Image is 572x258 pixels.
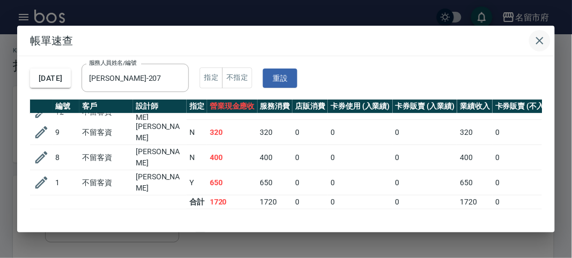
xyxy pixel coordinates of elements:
td: 不留客資 [79,145,133,170]
th: 客戶 [79,100,133,113]
td: 0 [393,120,458,145]
td: 650 [258,170,293,195]
td: 400 [207,145,258,170]
td: 320 [258,120,293,145]
td: 320 [207,120,258,145]
button: 指定 [200,67,223,88]
button: 不指定 [222,67,252,88]
td: 8 [53,145,79,170]
td: 0 [393,145,458,170]
td: 0 [292,195,328,209]
h2: 帳單速查 [17,26,555,56]
td: 不留客資 [79,120,133,145]
td: 400 [457,145,493,170]
td: 0 [292,145,328,170]
td: [PERSON_NAME] [133,145,187,170]
td: 0 [493,145,564,170]
td: N [187,120,207,145]
td: 0 [393,195,458,209]
button: [DATE] [30,69,71,88]
td: 320 [457,120,493,145]
th: 業績收入 [457,100,493,113]
td: 0 [493,195,564,209]
td: Y [187,170,207,195]
th: 卡券販賣 (入業績) [393,100,458,113]
td: 0 [328,145,393,170]
button: 重設 [263,69,297,88]
td: 0 [328,170,393,195]
td: 400 [258,145,293,170]
th: 店販消費 [292,100,328,113]
td: 0 [328,120,393,145]
td: 1720 [457,195,493,209]
th: 編號 [53,100,79,113]
td: 0 [493,120,564,145]
th: 設計師 [133,100,187,113]
td: N [187,145,207,170]
td: 650 [457,170,493,195]
td: 不留客資 [79,170,133,195]
td: 1 [53,170,79,195]
td: 1720 [207,195,258,209]
th: 營業現金應收 [207,100,258,113]
td: 650 [207,170,258,195]
th: 服務消費 [258,100,293,113]
td: 0 [292,120,328,145]
td: 0 [292,170,328,195]
td: 9 [53,120,79,145]
td: 0 [328,195,393,209]
th: 卡券使用 (入業績) [328,100,393,113]
td: 0 [493,170,564,195]
th: 指定 [187,100,207,113]
td: [PERSON_NAME] [133,170,187,195]
th: 卡券販賣 (不入業績) [493,100,564,113]
td: 合計 [187,195,207,209]
td: 0 [393,170,458,195]
td: 1720 [258,195,293,209]
td: [PERSON_NAME] [133,120,187,145]
label: 服務人員姓名/編號 [89,59,136,67]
